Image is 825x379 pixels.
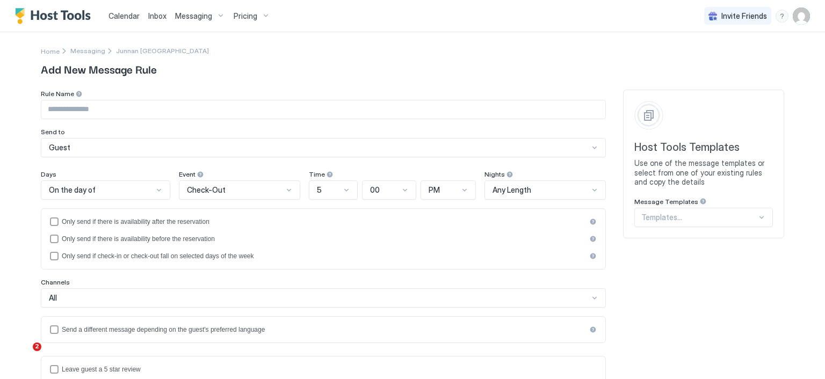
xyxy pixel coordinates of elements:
[234,11,257,21] span: Pricing
[721,11,767,21] span: Invite Friends
[148,11,167,20] span: Inbox
[41,90,74,98] span: Rule Name
[776,10,788,23] div: menu
[493,185,531,195] span: Any Length
[62,252,586,260] div: Only send if check-in or check-out fall on selected days of the week
[148,10,167,21] a: Inbox
[634,198,698,206] span: Message Templates
[187,185,226,195] span: Check-Out
[15,8,96,24] a: Host Tools Logo
[49,143,70,152] span: Guest
[370,185,380,195] span: 00
[793,8,810,25] div: User profile
[41,47,60,55] span: Home
[108,11,140,20] span: Calendar
[49,293,57,303] span: All
[50,217,597,226] div: afterReservation
[41,45,60,56] div: Breadcrumb
[484,170,505,178] span: Nights
[41,100,605,119] input: Input Field
[179,170,196,178] span: Event
[309,170,325,178] span: Time
[62,218,586,225] div: Only send if there is availability after the reservation
[62,366,597,373] div: Leave guest a 5 star review
[41,45,60,56] a: Home
[108,10,140,21] a: Calendar
[62,326,586,333] div: Send a different message depending on the guest's preferred language
[317,185,322,195] span: 5
[50,325,597,334] div: languagesEnabled
[11,342,37,368] iframe: Intercom live chat
[49,185,96,195] span: On the day of
[634,141,773,154] span: Host Tools Templates
[634,158,773,187] span: Use one of the message templates or select from one of your existing rules and copy the details
[41,61,784,77] span: Add New Message Rule
[116,47,209,55] span: Breadcrumb
[50,235,597,243] div: beforeReservation
[70,47,105,55] div: Breadcrumb
[33,342,41,351] span: 2
[41,128,65,136] span: Send to
[175,11,212,21] span: Messaging
[62,235,586,243] div: Only send if there is availability before the reservation
[50,252,597,260] div: isLimited
[429,185,440,195] span: PM
[41,170,56,178] span: Days
[41,278,70,286] span: Channels
[70,47,105,55] span: Messaging
[50,365,597,374] div: reviewEnabled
